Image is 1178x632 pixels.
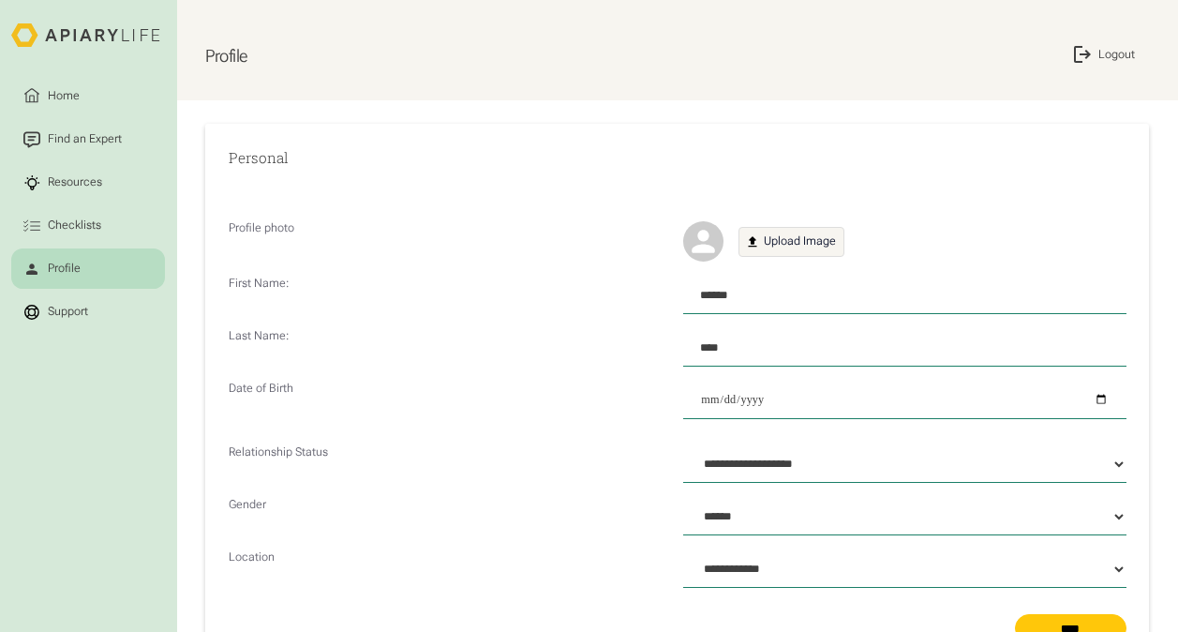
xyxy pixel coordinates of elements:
a: Upload Image [738,227,844,257]
p: Date of Birth [229,382,672,430]
a: Resources [11,162,165,203]
a: Support [11,292,165,332]
p: Relationship Status [229,445,672,483]
h1: Profile [205,46,247,67]
div: Resources [45,174,105,191]
a: Logout [1063,35,1150,75]
p: Gender [229,498,672,535]
div: Home [45,87,82,104]
div: Upload Image [764,229,836,254]
h2: Personal [229,147,672,169]
div: Find an Expert [45,131,125,148]
a: Profile [11,248,165,289]
div: Logout [1096,46,1138,63]
a: Find an Expert [11,119,165,159]
p: Last Name: [229,329,672,367]
a: Checklists [11,205,165,246]
p: Profile photo [229,221,672,262]
div: Support [45,304,91,321]
a: Home [11,76,165,116]
p: First Name: [229,277,672,314]
p: Location [229,550,672,599]
div: Profile [45,261,83,278]
div: Checklists [45,218,104,234]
